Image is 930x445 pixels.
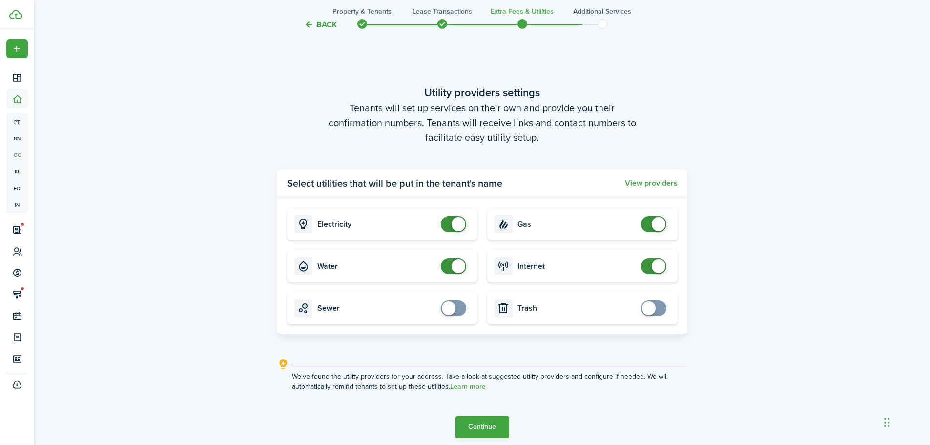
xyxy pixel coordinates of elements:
[450,383,486,391] a: Learn more
[277,359,289,370] i: outline
[413,6,472,17] h3: Lease Transactions
[455,416,509,438] button: Continue
[6,180,28,196] a: eq
[767,339,930,445] iframe: Chat Widget
[884,408,890,437] div: Drag
[517,304,636,313] card-title: Trash
[277,101,687,145] wizard-step-header-description: Tenants will set up services on their own and provide you their confirmation numbers. Tenants wil...
[6,147,28,163] a: oc
[277,85,687,101] wizard-step-header-title: Utility providers settings
[332,6,392,17] h3: Property & Tenants
[287,176,502,191] panel-main-title: Select utilities that will be put in the tenant's name
[517,262,636,271] card-title: Internet
[491,6,554,17] h3: Extra fees & Utilities
[6,113,28,130] a: pt
[625,179,678,188] button: View providers
[304,20,337,30] button: Back
[9,10,22,19] img: TenantCloud
[292,371,687,392] explanation-description: We've found the utility providers for your address. Take a look at suggested utility providers an...
[6,163,28,180] a: kl
[6,196,28,213] a: in
[317,304,436,313] card-title: Sewer
[317,262,436,271] card-title: Water
[317,220,436,229] card-title: Electricity
[6,130,28,147] a: un
[573,6,631,17] h3: Additional Services
[517,220,636,229] card-title: Gas
[6,39,28,58] button: Open menu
